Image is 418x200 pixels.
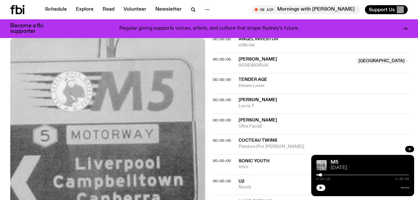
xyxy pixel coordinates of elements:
span: Lucre 7 [239,103,408,109]
span: Tender Age [239,77,267,82]
span: 00:00:00 [213,36,231,42]
span: [DATE] [331,166,409,170]
span: 00:00:00 [213,178,231,184]
button: On AirMornings with [PERSON_NAME] [251,5,360,14]
span: 00:00:00 [213,57,231,62]
button: 00:00:00 [213,78,231,81]
span: Numb [239,184,408,190]
button: 00:00:00 [213,119,231,122]
span: U2 [239,179,244,184]
span: 00:00:00 [213,118,231,123]
span: 00:00:00 [213,97,231,102]
a: Newsletter [151,5,186,14]
a: M5 [331,160,338,165]
button: Support Us [365,5,408,14]
span: 00:00:00 [213,158,231,163]
button: 00:00:00 [213,159,231,163]
span: Support Us [369,7,395,13]
button: 00:00:00 [213,98,231,102]
span: Ultra Facial! [239,123,408,129]
span: [PERSON_NAME] [239,98,277,102]
button: 00:00:00 [213,179,231,183]
span: Angel Investor [239,37,278,41]
span: 00:00:00 [213,77,231,82]
a: Schedule [41,5,71,14]
h3: Become a fbi supporter [10,23,51,34]
span: Sonic Youth [239,159,269,163]
a: Explore [72,5,97,14]
p: Regular giving supports voices, artists, and culture that shape Sydney’s future. [119,26,299,32]
span: 0:05:16 [316,177,330,181]
span: Dream Lover [239,83,408,89]
span: Pandora (For [PERSON_NAME]) [239,144,408,150]
span: [PERSON_NAME] [239,57,277,62]
a: Volunteer [120,5,150,14]
button: 00:00:00 [213,37,231,41]
span: Intro [239,164,408,170]
a: Read [99,5,118,14]
span: Cocteau Twins [239,138,277,143]
button: 00:00:00 [213,58,231,61]
span: 1:59:59 [395,177,409,181]
button: 00:00:00 [213,139,231,142]
span: stillicide [239,42,408,48]
span: [GEOGRAPHIC_DATA] [355,58,408,64]
span: 00:00:00 [213,138,231,143]
span: [PERSON_NAME] [239,118,277,122]
span: SCREWDRIVA [239,62,351,69]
